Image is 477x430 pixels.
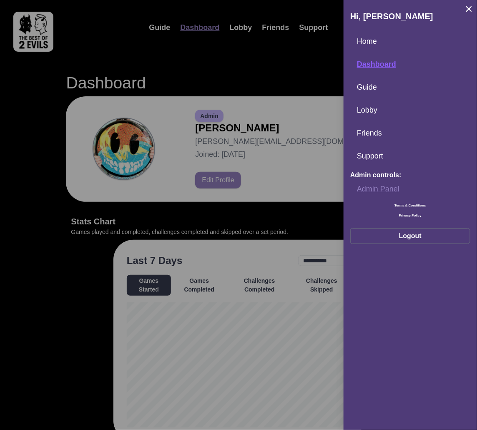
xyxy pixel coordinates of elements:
[350,170,470,180] p: Admin controls:
[350,101,470,119] a: Lobby
[350,180,470,198] a: Admin Panel
[350,228,470,244] button: Logout
[394,203,426,208] a: Terms & Conditions
[399,213,422,218] a: Privacy Policy
[350,55,470,73] a: Dashboard
[350,12,433,21] span: Hi, [PERSON_NAME]
[350,33,470,50] a: Home
[350,78,470,96] a: Guide
[350,147,470,165] a: Support
[350,124,470,142] a: Friends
